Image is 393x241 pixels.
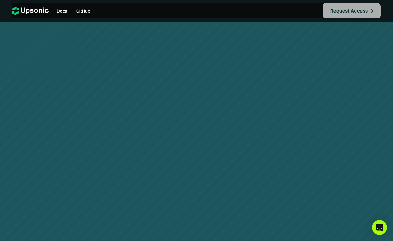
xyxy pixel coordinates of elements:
[73,5,94,16] a: GitHub
[372,220,387,235] div: Open Intercom Messenger
[76,8,91,14] p: GitHub
[53,5,71,16] a: Docs
[330,6,368,15] p: Request Access
[57,8,67,14] p: Docs
[323,3,381,18] a: Request Access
